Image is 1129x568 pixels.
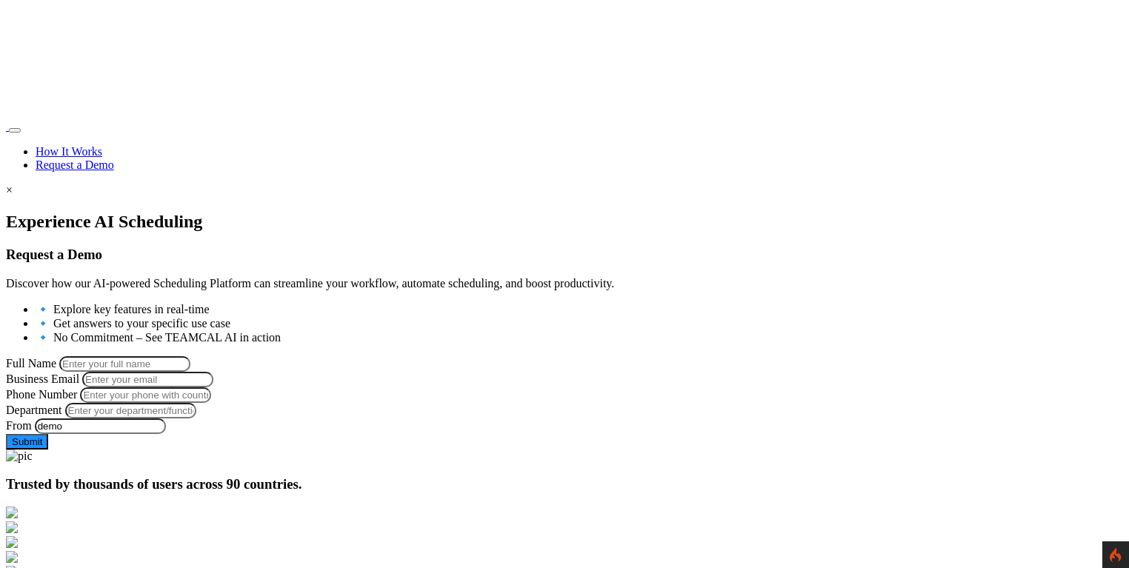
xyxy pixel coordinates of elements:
[80,387,211,403] input: Enter your phone with country code
[36,145,102,158] a: How It Works
[6,372,79,385] label: Business Email
[65,403,196,418] input: Enter your department/function
[6,450,33,463] img: pic
[82,372,213,387] input: Enter your email
[9,128,21,133] button: Toggle navigation
[36,316,1123,330] li: 🔹 Get answers to your specific use case
[6,388,77,401] label: Phone Number
[6,404,62,416] label: Department
[6,357,56,370] label: Full Name
[36,302,1123,316] li: 🔹 Explore key features in real-time
[36,158,114,171] a: Request a Demo
[6,277,1123,290] p: Discover how our AI-powered Scheduling Platform can streamline your workflow, automate scheduling...
[6,476,1123,492] h3: Trusted by thousands of users across 90 countries.
[36,330,1123,344] li: 🔹 No Commitment – See TEAMCAL AI in action
[6,184,1123,197] div: ×
[59,356,190,372] input: Name must only contain letters and spaces
[6,419,32,432] label: From
[6,247,1123,263] h3: Request a Demo
[6,551,18,563] img: https-appsolve.com-%E2%80%931.png
[6,536,18,548] img: https-ample.co.in-.png
[6,521,18,533] img: http-supreme.co.in-%E2%80%931.png
[6,212,1123,232] h1: Experience AI Scheduling
[6,507,18,518] img: http-den-ev.de-.png
[6,434,48,450] button: Submit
